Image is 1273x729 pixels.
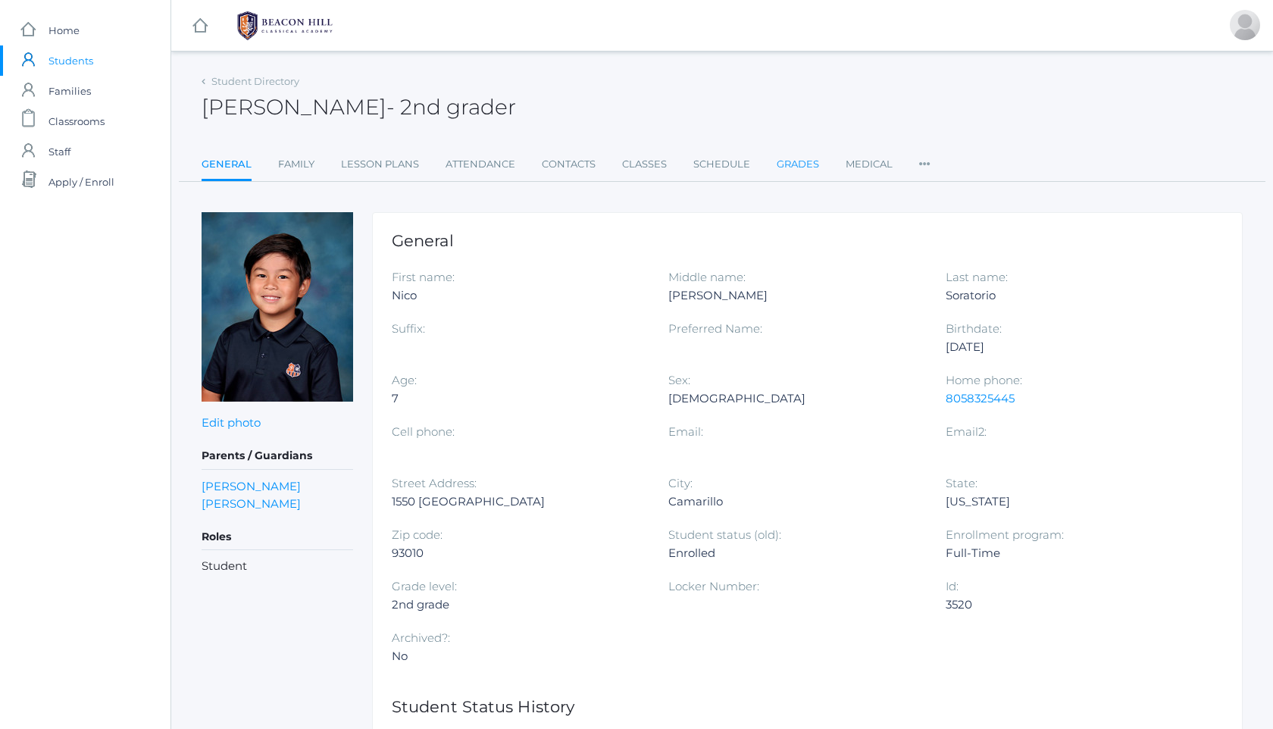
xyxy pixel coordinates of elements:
img: Nico Soratorio [202,212,353,402]
span: Staff [48,136,70,167]
a: Medical [846,149,893,180]
label: City: [668,476,693,490]
label: Preferred Name: [668,321,762,336]
a: Attendance [446,149,515,180]
label: Archived?: [392,630,450,645]
label: State: [946,476,977,490]
div: Soratorio [946,286,1199,305]
label: Email: [668,424,703,439]
label: Zip code: [392,527,443,542]
label: Email2: [946,424,987,439]
span: Families [48,76,91,106]
div: 93010 [392,544,646,562]
span: Classrooms [48,106,105,136]
a: Grades [777,149,819,180]
div: No [392,647,646,665]
a: [PERSON_NAME] [202,477,301,495]
div: 1550 [GEOGRAPHIC_DATA] [392,493,646,511]
h1: General [392,232,1223,249]
label: Student status (old): [668,527,781,542]
label: Sex: [668,373,690,387]
label: Home phone: [946,373,1022,387]
div: [PERSON_NAME] [668,286,922,305]
label: Street Address: [392,476,477,490]
a: Classes [622,149,667,180]
span: Home [48,15,80,45]
a: Schedule [693,149,750,180]
span: Apply / Enroll [48,167,114,197]
a: Student Directory [211,75,299,87]
div: 2nd grade [392,596,646,614]
label: Suffix: [392,321,425,336]
h5: Parents / Guardians [202,443,353,469]
a: Edit photo [202,415,261,430]
label: First name: [392,270,455,284]
label: Id: [946,579,959,593]
label: Birthdate: [946,321,1002,336]
h1: Student Status History [392,698,1223,715]
label: Age: [392,373,417,387]
label: Grade level: [392,579,457,593]
label: Last name: [946,270,1008,284]
img: 1_BHCALogos-05.png [228,7,342,45]
div: Camarillo [668,493,922,511]
div: Enrolled [668,544,922,562]
div: [DEMOGRAPHIC_DATA] [668,390,922,408]
div: Lew Soratorio [1230,10,1260,40]
div: Nico [392,286,646,305]
a: [PERSON_NAME] [202,495,301,512]
label: Middle name: [668,270,746,284]
li: Student [202,558,353,575]
a: Lesson Plans [341,149,419,180]
a: 8058325445 [946,391,1015,405]
h2: [PERSON_NAME] [202,95,516,119]
a: Contacts [542,149,596,180]
div: [DATE] [946,338,1199,356]
label: Enrollment program: [946,527,1064,542]
a: Family [278,149,314,180]
span: - 2nd grader [386,94,516,120]
label: Locker Number: [668,579,759,593]
div: 3520 [946,596,1199,614]
a: General [202,149,252,182]
h5: Roles [202,524,353,550]
span: Students [48,45,93,76]
div: 7 [392,390,646,408]
div: [US_STATE] [946,493,1199,511]
label: Cell phone: [392,424,455,439]
div: Full-Time [946,544,1199,562]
